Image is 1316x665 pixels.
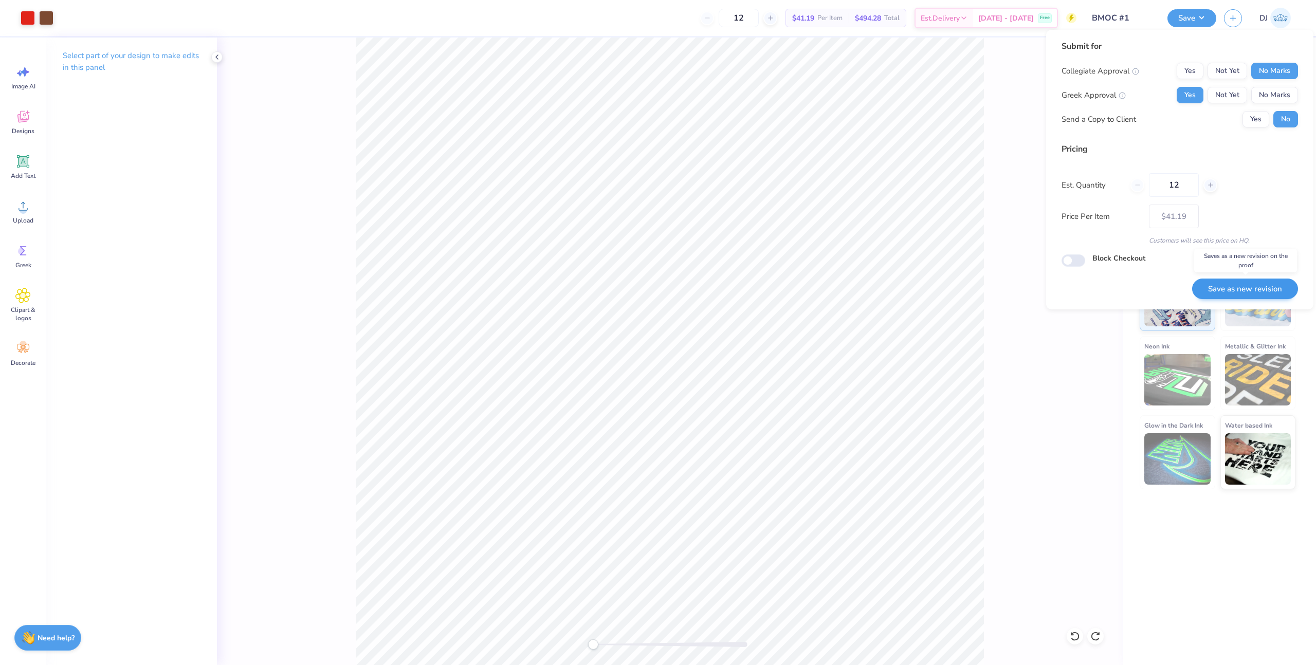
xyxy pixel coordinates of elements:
[1192,279,1298,300] button: Save as new revision
[1251,87,1298,103] button: No Marks
[63,50,200,73] p: Select part of your design to make edits in this panel
[1255,8,1295,28] a: DJ
[978,13,1034,24] span: [DATE] - [DATE]
[1208,87,1247,103] button: Not Yet
[1062,236,1298,245] div: Customers will see this price on HQ.
[1149,173,1199,197] input: – –
[12,127,34,135] span: Designs
[1225,420,1272,431] span: Water based Ink
[921,13,960,24] span: Est. Delivery
[1084,8,1160,28] input: Untitled Design
[13,216,33,225] span: Upload
[884,13,900,24] span: Total
[11,82,35,90] span: Image AI
[817,13,843,24] span: Per Item
[11,172,35,180] span: Add Text
[1062,179,1123,191] label: Est. Quantity
[719,9,759,27] input: – –
[1092,253,1145,264] label: Block Checkout
[1242,111,1269,127] button: Yes
[11,359,35,367] span: Decorate
[1062,89,1126,101] div: Greek Approval
[1259,12,1268,24] span: DJ
[1144,420,1203,431] span: Glow in the Dark Ink
[1270,8,1291,28] img: Deep Jujhar Sidhu
[855,13,881,24] span: $494.28
[1144,341,1169,352] span: Neon Ink
[1208,63,1247,79] button: Not Yet
[6,306,40,322] span: Clipart & logos
[1225,433,1291,485] img: Water based Ink
[1177,63,1203,79] button: Yes
[1040,14,1050,22] span: Free
[1225,341,1286,352] span: Metallic & Glitter Ink
[1062,40,1298,52] div: Submit for
[1273,111,1298,127] button: No
[1225,354,1291,405] img: Metallic & Glitter Ink
[1062,65,1139,77] div: Collegiate Approval
[38,633,75,643] strong: Need help?
[1144,354,1211,405] img: Neon Ink
[1062,143,1298,155] div: Pricing
[1177,87,1203,103] button: Yes
[1144,433,1211,485] img: Glow in the Dark Ink
[1251,63,1298,79] button: No Marks
[588,639,598,650] div: Accessibility label
[15,261,31,269] span: Greek
[1167,9,1216,27] button: Save
[792,13,814,24] span: $41.19
[1062,211,1141,223] label: Price Per Item
[1194,249,1297,272] div: Saves as a new revision on the proof
[1062,114,1136,125] div: Send a Copy to Client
